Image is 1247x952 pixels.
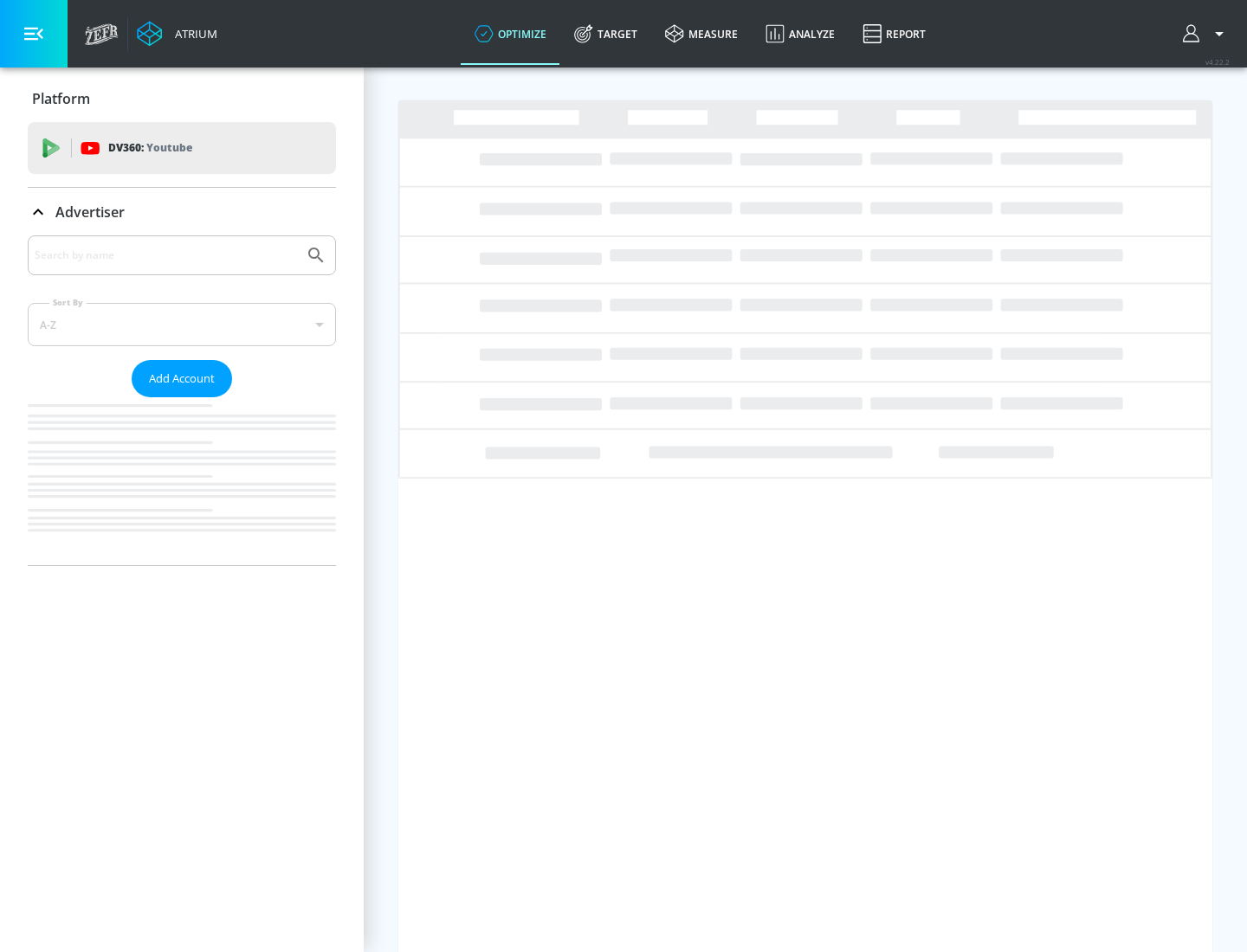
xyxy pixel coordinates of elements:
span: Add Account [149,369,215,389]
p: Advertiser [55,203,125,222]
a: optimize [461,3,560,65]
div: Atrium [168,26,217,42]
a: Atrium [137,21,217,47]
a: Target [560,3,651,65]
a: Analyze [752,3,849,65]
p: Platform [32,89,90,108]
p: DV360: [108,138,192,158]
a: Report [849,3,940,65]
span: v 4.22.2 [1205,57,1230,67]
input: Search by name [35,244,297,267]
div: Advertiser [28,188,336,236]
div: Platform [28,74,336,123]
nav: list of Advertiser [28,397,336,565]
div: Advertiser [28,235,336,565]
div: DV360: Youtube [28,122,336,174]
div: A-Z [28,303,336,346]
p: Youtube [146,138,192,157]
a: measure [651,3,752,65]
button: Add Account [132,360,232,397]
label: Sort By [49,297,87,308]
